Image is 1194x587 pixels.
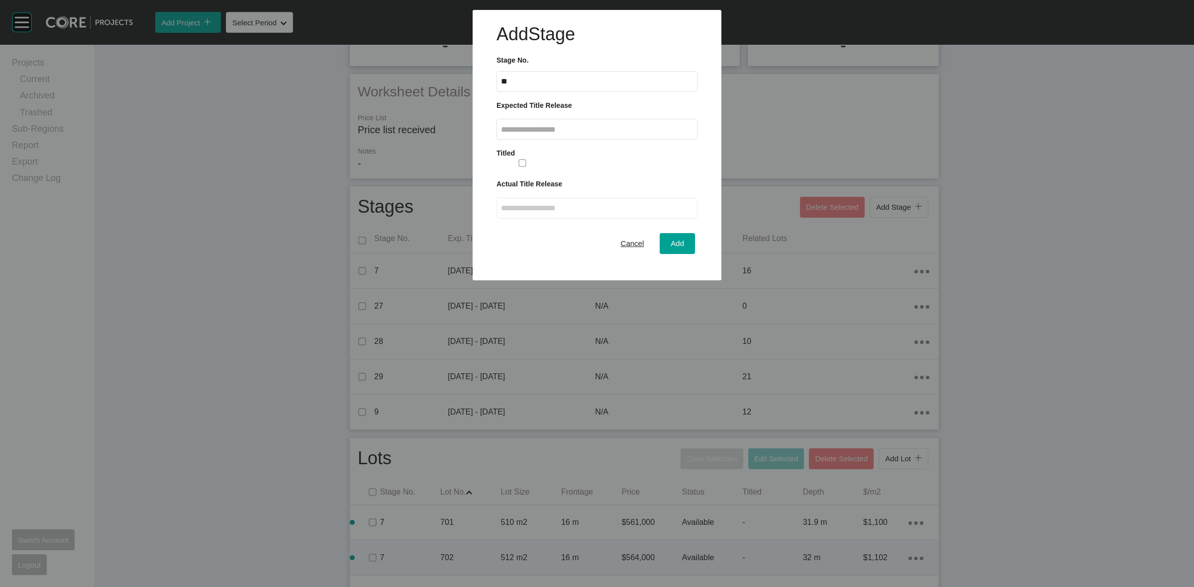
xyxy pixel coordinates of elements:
[497,180,562,188] label: Actual Title Release
[497,22,697,47] h1: Add Stage
[671,239,684,248] span: Add
[497,149,515,157] label: Titled
[497,56,529,64] label: Stage No.
[660,233,695,254] button: Add
[610,233,655,254] button: Cancel
[497,101,572,109] label: Expected Title Release
[621,239,644,248] span: Cancel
